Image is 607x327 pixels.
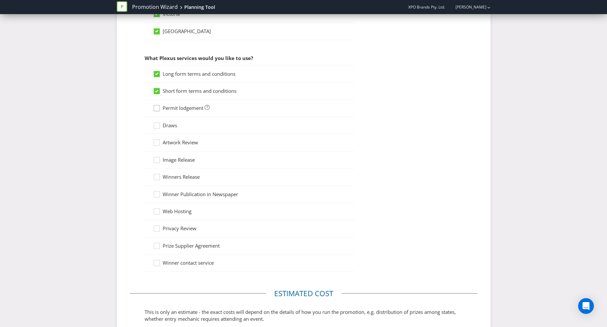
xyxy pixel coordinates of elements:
[163,156,195,163] span: Image Release
[163,174,200,180] span: Winners Release
[163,259,214,266] span: Winner contact service
[163,208,192,215] span: Web Hosting
[266,288,341,299] legend: Estimated cost
[163,88,236,94] span: Short form terms and conditions
[163,28,211,34] span: [GEOGRAPHIC_DATA]
[163,225,196,232] span: Privacy Review
[132,3,178,11] a: Promotion Wizard
[163,122,177,129] span: Draws
[578,298,594,314] div: Open Intercom Messenger
[163,71,235,77] span: Long form terms and conditions
[163,105,203,111] span: Permit lodgement
[408,4,445,10] span: XPO Brands Pty. Ltd.
[145,309,463,323] p: This is only an estimate - the exact costs will depend on the details of how you run the promotio...
[184,4,215,10] div: Planning Tool
[163,242,220,249] span: Prize Supplier Agreement
[163,191,238,197] span: Winner Publication in Newspaper
[449,4,486,10] a: [PERSON_NAME]
[163,139,198,146] span: Artwork Review
[145,55,253,61] span: What Plexus services would you like to use?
